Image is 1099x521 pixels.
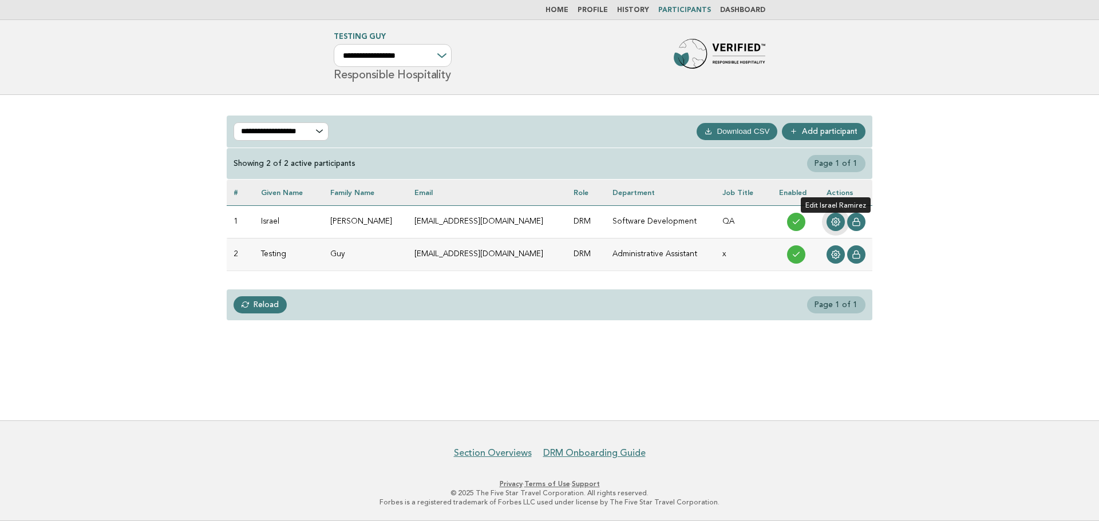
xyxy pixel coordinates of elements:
td: x [715,238,772,271]
a: Home [545,7,568,14]
td: [EMAIL_ADDRESS][DOMAIN_NAME] [408,205,567,238]
td: 2 [227,238,254,271]
a: Profile [578,7,608,14]
a: DRM Onboarding Guide [543,447,646,459]
td: DRM [567,205,606,238]
a: Dashboard [720,7,765,14]
td: Israel [254,205,323,238]
th: Given name [254,180,323,205]
a: History [617,7,649,14]
td: Guy [323,238,408,271]
a: Reload [234,296,287,313]
a: Support [572,480,600,488]
a: Participants [658,7,711,14]
h1: Responsible Hospitality [334,34,452,81]
td: QA [715,205,772,238]
button: Download CSV [697,123,777,140]
p: · · [199,479,900,488]
td: 1 [227,205,254,238]
img: Forbes Travel Guide [674,39,765,75]
td: Software Development [606,205,715,238]
p: Forbes is a registered trademark of Forbes LLC used under license by The Five Star Travel Corpora... [199,498,900,507]
a: Privacy [500,480,523,488]
th: # [227,180,254,205]
td: Testing [254,238,323,271]
th: Family name [323,180,408,205]
div: Showing 2 of 2 active participants [234,158,355,169]
th: Email [408,180,567,205]
td: DRM [567,238,606,271]
p: © 2025 The Five Star Travel Corporation. All rights reserved. [199,488,900,498]
th: Role [567,180,606,205]
td: [EMAIL_ADDRESS][DOMAIN_NAME] [408,238,567,271]
th: Job Title [715,180,772,205]
td: [PERSON_NAME] [323,205,408,238]
th: Enabled [772,180,820,205]
a: Add participant [782,123,865,140]
a: Terms of Use [524,480,570,488]
th: Department [606,180,715,205]
a: Testing Guy [334,33,385,41]
a: Section Overviews [454,447,532,459]
td: Administrative Assistant [606,238,715,271]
